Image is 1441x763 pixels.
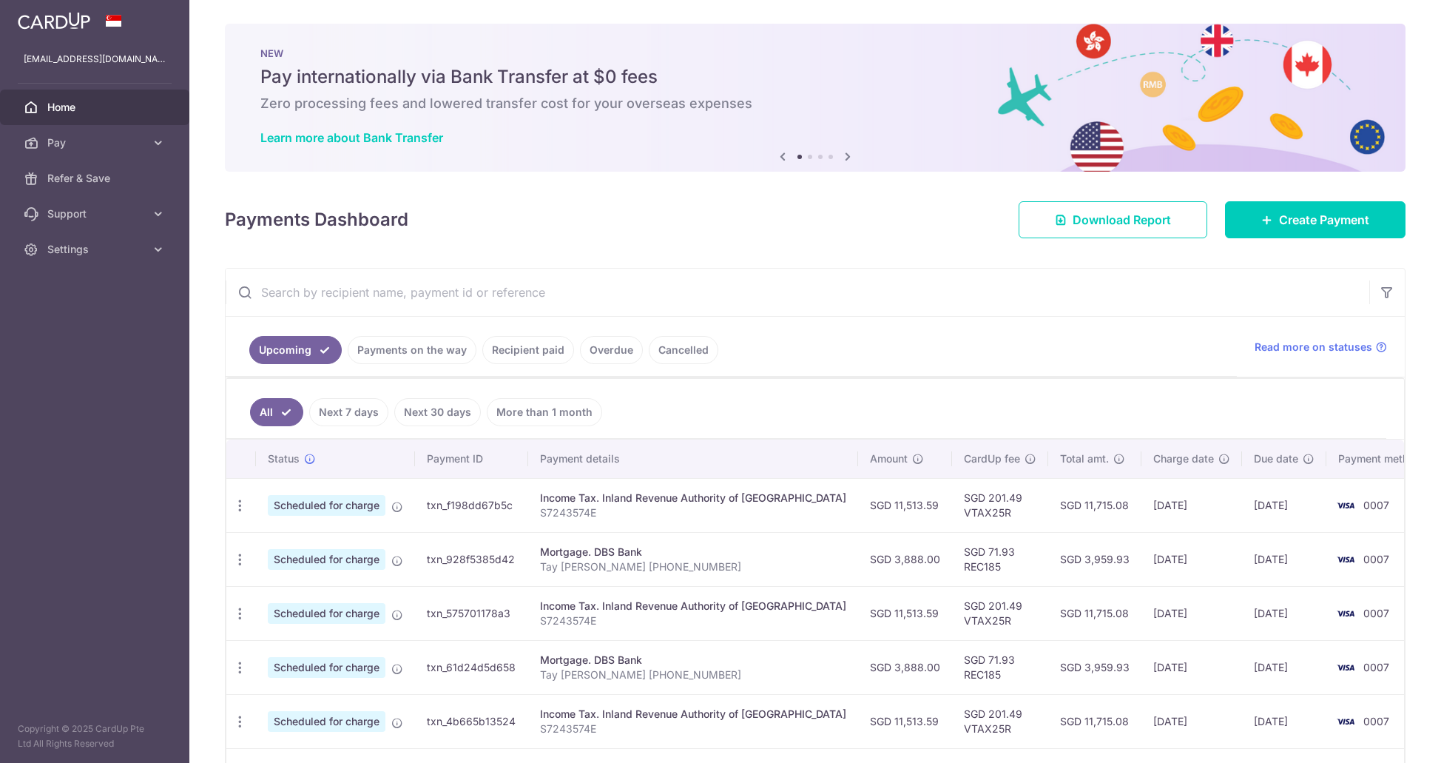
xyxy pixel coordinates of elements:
[540,491,846,505] div: Income Tax. Inland Revenue Authority of [GEOGRAPHIC_DATA]
[268,495,385,516] span: Scheduled for charge
[487,398,602,426] a: More than 1 month
[952,586,1048,640] td: SGD 201.49 VTAX25R
[540,722,846,736] p: S7243574E
[394,398,481,426] a: Next 30 days
[1141,640,1242,694] td: [DATE]
[47,242,145,257] span: Settings
[540,545,846,559] div: Mortgage. DBS Bank
[870,451,908,466] span: Amount
[1141,694,1242,748] td: [DATE]
[268,603,385,624] span: Scheduled for charge
[1255,340,1372,354] span: Read more on statuses
[415,586,528,640] td: txn_575701178a3
[1331,713,1360,730] img: Bank Card
[528,440,858,478] th: Payment details
[1363,607,1389,619] span: 0007
[225,206,408,233] h4: Payments Dashboard
[1048,694,1141,748] td: SGD 11,715.08
[268,549,385,570] span: Scheduled for charge
[858,640,952,694] td: SGD 3,888.00
[1153,451,1214,466] span: Charge date
[858,532,952,586] td: SGD 3,888.00
[952,640,1048,694] td: SGD 71.93 REC185
[540,599,846,614] div: Income Tax. Inland Revenue Authority of [GEOGRAPHIC_DATA]
[1242,532,1326,586] td: [DATE]
[540,614,846,628] p: S7243574E
[415,478,528,532] td: txn_f198dd67b5c
[1326,440,1439,478] th: Payment method
[226,269,1369,316] input: Search by recipient name, payment id or reference
[1141,532,1242,586] td: [DATE]
[268,657,385,678] span: Scheduled for charge
[415,532,528,586] td: txn_928f5385d42
[1141,586,1242,640] td: [DATE]
[268,451,300,466] span: Status
[858,478,952,532] td: SGD 11,513.59
[1225,201,1405,238] a: Create Payment
[540,653,846,668] div: Mortgage. DBS Bank
[964,451,1020,466] span: CardUp fee
[1363,499,1389,511] span: 0007
[1048,640,1141,694] td: SGD 3,959.93
[47,135,145,150] span: Pay
[540,668,846,682] p: Tay [PERSON_NAME] [PHONE_NUMBER]
[1141,478,1242,532] td: [DATE]
[249,336,342,364] a: Upcoming
[952,532,1048,586] td: SGD 71.93 REC185
[348,336,476,364] a: Payments on the way
[1331,659,1360,676] img: Bank Card
[1279,211,1369,229] span: Create Payment
[482,336,574,364] a: Recipient paid
[268,711,385,732] span: Scheduled for charge
[260,65,1370,89] h5: Pay internationally via Bank Transfer at $0 fees
[952,694,1048,748] td: SGD 201.49 VTAX25R
[47,206,145,221] span: Support
[540,505,846,520] p: S7243574E
[952,478,1048,532] td: SGD 201.49 VTAX25R
[415,694,528,748] td: txn_4b665b13524
[260,47,1370,59] p: NEW
[1363,661,1389,673] span: 0007
[540,707,846,722] div: Income Tax. Inland Revenue Authority of [GEOGRAPHIC_DATA]
[649,336,718,364] a: Cancelled
[225,24,1405,172] img: Bank transfer banner
[1060,451,1109,466] span: Total amt.
[858,694,952,748] td: SGD 11,513.59
[1242,478,1326,532] td: [DATE]
[1019,201,1207,238] a: Download Report
[260,95,1370,112] h6: Zero processing fees and lowered transfer cost for your overseas expenses
[1363,553,1389,565] span: 0007
[309,398,388,426] a: Next 7 days
[580,336,643,364] a: Overdue
[1331,497,1360,514] img: Bank Card
[47,100,145,115] span: Home
[1048,532,1141,586] td: SGD 3,959.93
[415,640,528,694] td: txn_61d24d5d658
[1254,451,1298,466] span: Due date
[250,398,303,426] a: All
[260,130,443,145] a: Learn more about Bank Transfer
[1242,694,1326,748] td: [DATE]
[1331,551,1360,568] img: Bank Card
[24,52,166,67] p: [EMAIL_ADDRESS][DOMAIN_NAME]
[1331,605,1360,622] img: Bank Card
[1242,640,1326,694] td: [DATE]
[858,586,952,640] td: SGD 11,513.59
[47,171,145,186] span: Refer & Save
[1073,211,1171,229] span: Download Report
[540,559,846,574] p: Tay [PERSON_NAME] [PHONE_NUMBER]
[415,440,528,478] th: Payment ID
[1363,715,1389,727] span: 0007
[18,12,90,30] img: CardUp
[1048,586,1141,640] td: SGD 11,715.08
[1048,478,1141,532] td: SGD 11,715.08
[1255,340,1387,354] a: Read more on statuses
[1242,586,1326,640] td: [DATE]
